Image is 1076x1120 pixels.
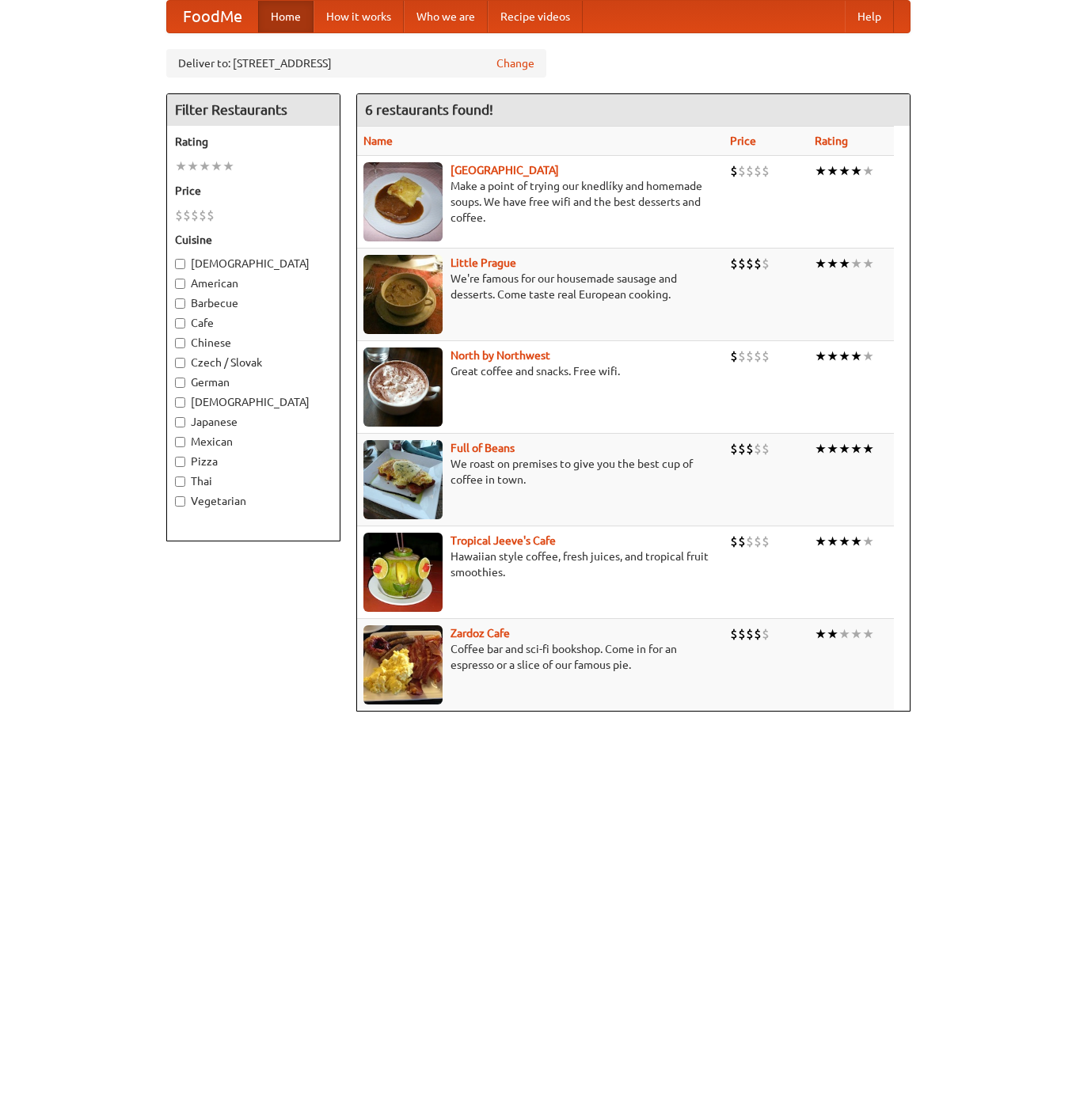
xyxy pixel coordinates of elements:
img: zardoz.jpg [363,625,443,704]
label: [DEMOGRAPHIC_DATA] [175,256,332,271]
li: $ [738,625,746,643]
label: Pizza [175,454,332,469]
input: Japanese [175,417,185,427]
li: $ [754,533,762,550]
input: Thai [175,476,185,487]
li: $ [754,625,762,643]
li: ★ [827,625,838,643]
label: Mexican [175,434,332,450]
li: $ [738,440,746,457]
li: $ [738,162,746,180]
li: ★ [827,255,838,272]
label: American [175,275,332,291]
a: Full of Beans [451,442,515,454]
li: ★ [815,162,827,180]
li: ★ [838,625,850,643]
img: beans.jpg [363,440,443,519]
li: $ [754,347,762,365]
li: ★ [850,533,862,550]
li: ★ [175,158,187,175]
a: Tropical Jeeve's Cafe [451,534,556,547]
li: $ [738,347,746,365]
li: ★ [815,533,827,550]
li: $ [762,533,770,550]
div: Deliver to: [STREET_ADDRESS] [166,49,546,78]
li: $ [207,207,215,224]
a: Little Prague [451,256,516,269]
a: Price [730,135,756,147]
a: Change [496,55,534,71]
li: ★ [222,158,234,175]
p: Hawaiian style coffee, fresh juices, and tropical fruit smoothies. [363,549,718,580]
input: German [175,378,185,388]
li: $ [762,162,770,180]
input: Barbecue [175,298,185,309]
li: $ [746,162,754,180]
b: [GEOGRAPHIC_DATA] [451,164,559,177]
input: Czech / Slovak [175,358,185,368]
li: $ [754,255,762,272]
li: $ [730,347,738,365]
ng-pluralize: 6 restaurants found! [365,102,493,117]
li: $ [730,440,738,457]
li: $ [746,440,754,457]
label: Thai [175,473,332,489]
p: We're famous for our housemade sausage and desserts. Come taste real European cooking. [363,271,718,302]
img: north.jpg [363,347,443,427]
li: ★ [838,162,850,180]
li: ★ [815,625,827,643]
input: [DEMOGRAPHIC_DATA] [175,259,185,269]
input: Mexican [175,437,185,447]
a: FoodMe [167,1,258,32]
li: ★ [187,158,199,175]
h5: Rating [175,134,332,150]
label: [DEMOGRAPHIC_DATA] [175,394,332,410]
li: ★ [862,440,874,457]
li: $ [754,440,762,457]
p: Coffee bar and sci-fi bookshop. Come in for an espresso or a slice of our famous pie. [363,641,718,673]
li: $ [738,533,746,550]
label: Barbecue [175,295,332,311]
a: Home [258,1,314,32]
a: Recipe videos [488,1,583,32]
a: Name [363,135,393,147]
a: How it works [314,1,404,32]
li: $ [762,255,770,272]
label: Vegetarian [175,493,332,509]
li: ★ [838,255,850,272]
li: ★ [838,347,850,365]
p: We roast on premises to give you the best cup of coffee in town. [363,456,718,488]
li: $ [762,347,770,365]
li: ★ [862,625,874,643]
li: $ [746,533,754,550]
label: Cafe [175,315,332,331]
li: $ [175,207,183,224]
input: Chinese [175,338,185,348]
img: littleprague.jpg [363,255,443,334]
li: ★ [827,347,838,365]
li: ★ [827,533,838,550]
img: jeeves.jpg [363,533,443,612]
input: Pizza [175,457,185,467]
li: ★ [850,625,862,643]
li: $ [730,533,738,550]
label: Japanese [175,414,332,430]
li: ★ [838,533,850,550]
a: Zardoz Cafe [451,627,510,640]
li: ★ [815,255,827,272]
li: $ [754,162,762,180]
li: $ [762,440,770,457]
li: $ [183,207,191,224]
li: ★ [862,255,874,272]
p: Great coffee and snacks. Free wifi. [363,363,718,379]
li: ★ [211,158,222,175]
label: Czech / Slovak [175,355,332,370]
li: ★ [850,255,862,272]
a: Help [845,1,894,32]
h5: Cuisine [175,232,332,248]
li: ★ [862,162,874,180]
li: ★ [850,440,862,457]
